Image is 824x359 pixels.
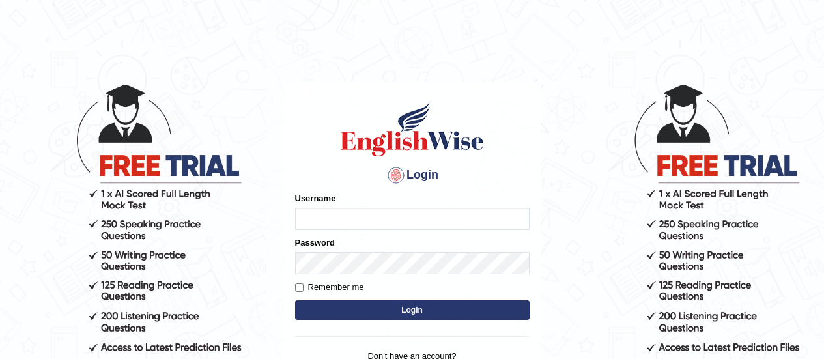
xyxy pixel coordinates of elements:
[295,237,335,249] label: Password
[295,283,304,292] input: Remember me
[295,192,336,205] label: Username
[295,281,364,294] label: Remember me
[295,165,530,186] h4: Login
[338,100,487,158] img: Logo of English Wise sign in for intelligent practice with AI
[295,300,530,320] button: Login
